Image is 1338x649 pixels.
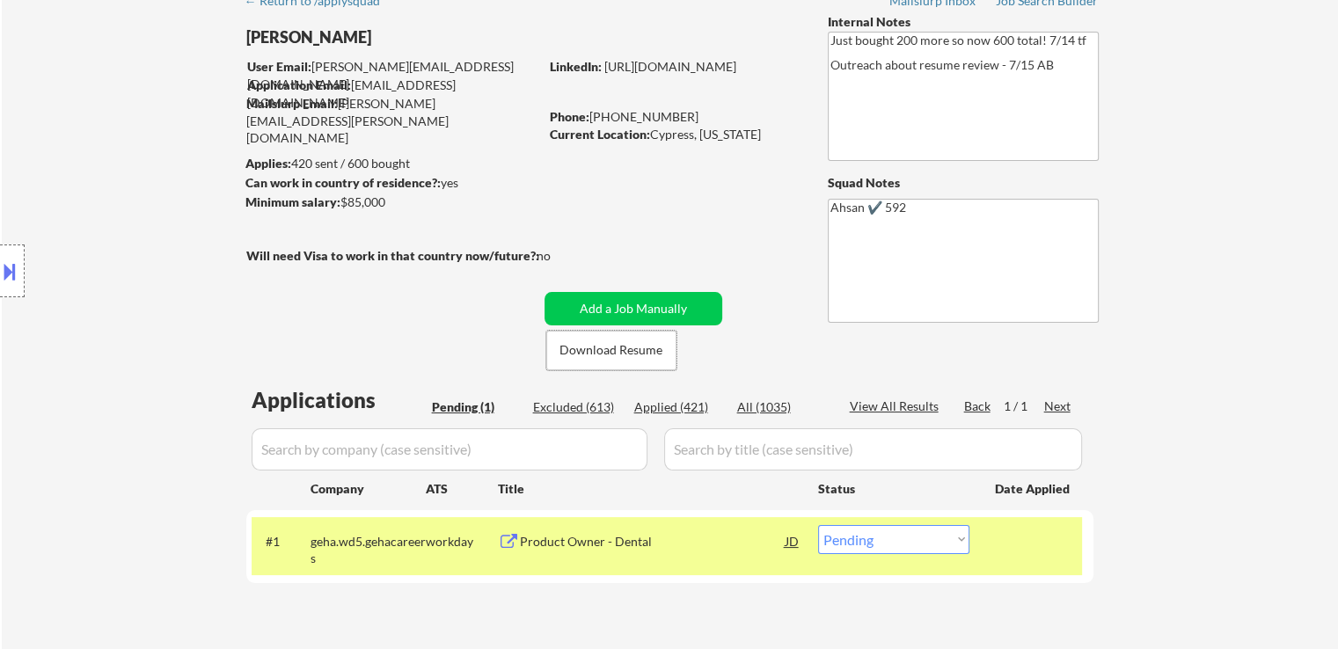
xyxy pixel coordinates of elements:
[828,13,1099,31] div: Internal Notes
[550,109,589,124] strong: Phone:
[1004,397,1044,415] div: 1 / 1
[546,331,676,370] button: Download Resume
[245,155,538,172] div: 420 sent / 600 bought
[737,398,825,416] div: All (1035)
[245,193,538,211] div: $85,000
[550,127,650,142] strong: Current Location:
[850,397,944,415] div: View All Results
[964,397,992,415] div: Back
[247,58,538,92] div: [PERSON_NAME][EMAIL_ADDRESS][DOMAIN_NAME]
[995,480,1072,498] div: Date Applied
[550,126,799,143] div: Cypress, [US_STATE]
[252,390,426,411] div: Applications
[246,248,539,263] strong: Will need Visa to work in that country now/future?:
[537,247,587,265] div: no
[246,95,538,147] div: [PERSON_NAME][EMAIL_ADDRESS][PERSON_NAME][DOMAIN_NAME]
[246,96,338,111] strong: Mailslurp Email:
[311,533,426,567] div: geha.wd5.gehacareers
[818,472,969,504] div: Status
[247,77,351,92] strong: Application Email:
[246,26,608,48] div: [PERSON_NAME]
[520,533,786,551] div: Product Owner - Dental
[664,428,1082,470] input: Search by title (case sensitive)
[550,108,799,126] div: [PHONE_NUMBER]
[784,525,801,557] div: JD
[533,398,621,416] div: Excluded (613)
[247,77,538,111] div: [EMAIL_ADDRESS][DOMAIN_NAME]
[245,175,441,190] strong: Can work in country of residence?:
[311,480,426,498] div: Company
[498,480,801,498] div: Title
[1044,397,1072,415] div: Next
[252,428,647,470] input: Search by company (case sensitive)
[604,59,736,74] a: [URL][DOMAIN_NAME]
[426,480,498,498] div: ATS
[828,174,1099,192] div: Squad Notes
[245,174,533,192] div: yes
[426,533,498,551] div: workday
[266,533,296,551] div: #1
[247,59,311,74] strong: User Email:
[432,398,520,416] div: Pending (1)
[550,59,602,74] strong: LinkedIn:
[545,292,722,325] button: Add a Job Manually
[634,398,722,416] div: Applied (421)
